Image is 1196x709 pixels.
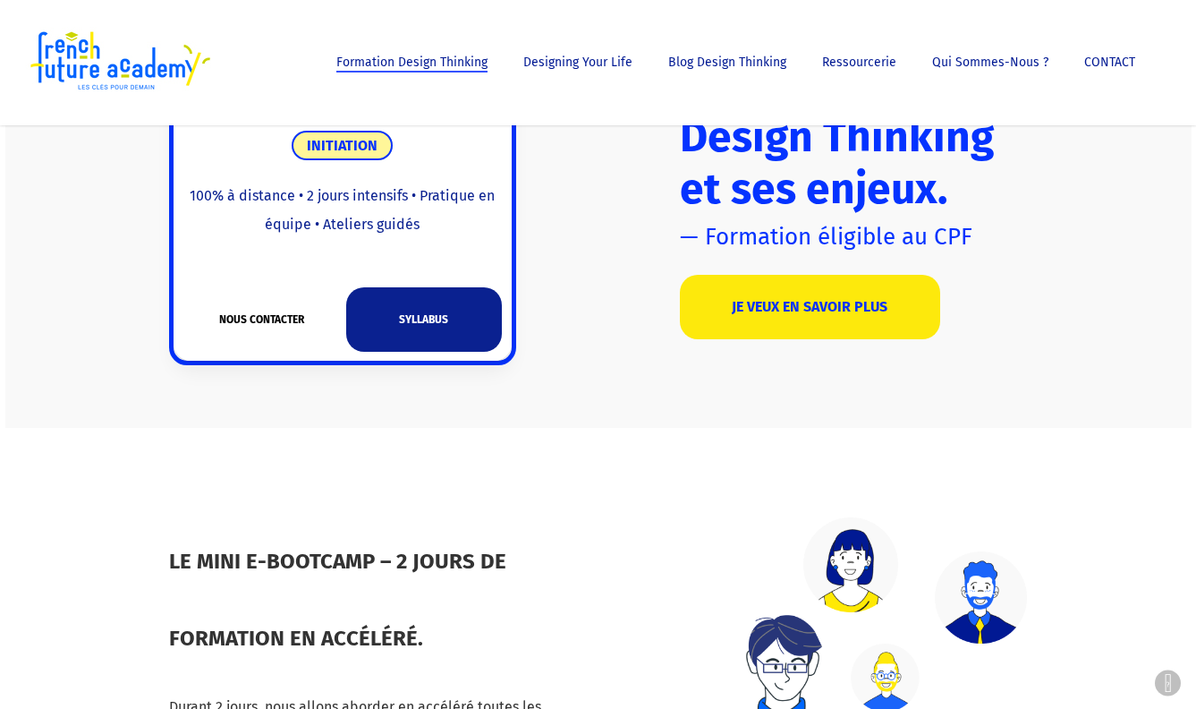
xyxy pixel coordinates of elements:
a: Designing Your Life [514,56,641,69]
span: CONTACT [1084,55,1135,70]
span: Ressourcerie [822,55,896,70]
a: Formation Design Thinking [327,56,496,69]
span: Blog Design Thinking [668,55,786,70]
a: Ressourcerie [813,56,905,69]
a: SYLLABUS [346,287,502,352]
a: Qui sommes-nous ? [923,56,1057,69]
span: Designing Your Life [523,55,632,70]
a: CONTACT [1075,56,1144,69]
a: Blog Design Thinking [659,56,795,69]
span: 100% à distance • 2 jours intensifs • Pratique en équipe • Ateliers guidés [190,187,495,233]
span: Qui sommes-nous ? [932,55,1048,70]
span: INITIATION [292,131,393,160]
a: NOUS CONTACTER [183,287,339,352]
span: LE MINI E-BOOTCAMP – 2 JOURS DE FORMATION EN ACCÉLÉRÉ. [169,549,506,651]
img: French Future Academy [25,27,214,98]
a: JE VEUX EN SAVOIR PLUS [680,275,940,339]
span: Formation Design Thinking [336,55,488,70]
span: — Formation éligible au CPF [680,223,972,251]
